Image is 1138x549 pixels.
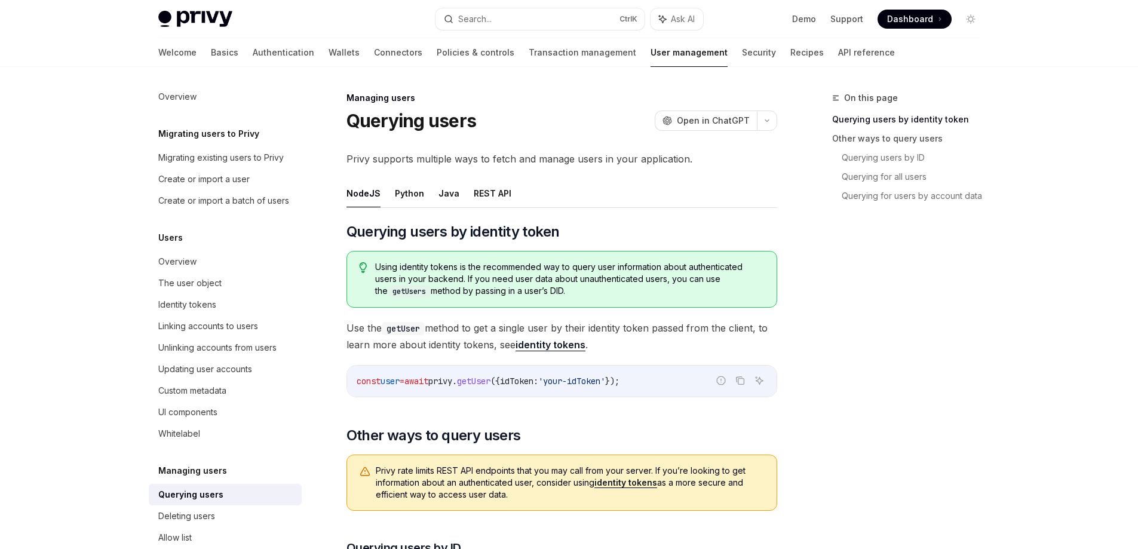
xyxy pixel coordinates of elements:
a: identity tokens [594,477,657,488]
a: Updating user accounts [149,358,302,380]
span: user [381,376,400,387]
div: Overview [158,254,197,269]
div: Managing users [346,92,777,104]
a: Querying users by identity token [832,110,990,129]
a: Security [742,38,776,67]
a: Create or import a batch of users [149,190,302,211]
div: Deleting users [158,509,215,523]
span: Other ways to query users [346,426,521,445]
a: Querying users by ID [842,148,990,167]
a: Policies & controls [437,38,514,67]
div: Querying users [158,487,223,502]
a: Overview [149,86,302,108]
span: Querying users by identity token [346,222,560,241]
button: Copy the contents from the code block [732,373,748,388]
span: Ask AI [671,13,695,25]
span: await [404,376,428,387]
a: Custom metadata [149,380,302,401]
a: Querying for all users [842,167,990,186]
a: Demo [792,13,816,25]
h1: Querying users [346,110,477,131]
span: Using identity tokens is the recommended way to query user information about authenticated users ... [375,261,764,297]
code: getUser [382,322,425,335]
h5: Managing users [158,464,227,478]
a: Dashboard [878,10,952,29]
span: getUser [457,376,490,387]
code: getUsers [388,286,431,297]
div: Custom metadata [158,384,226,398]
h5: Migrating users to Privy [158,127,259,141]
a: Create or import a user [149,168,302,190]
img: light logo [158,11,232,27]
a: Transaction management [529,38,636,67]
a: User management [651,38,728,67]
div: Identity tokens [158,297,216,312]
a: Support [830,13,863,25]
div: Updating user accounts [158,362,252,376]
a: Welcome [158,38,197,67]
span: idToken: [500,376,538,387]
a: API reference [838,38,895,67]
a: identity tokens [516,339,585,351]
a: Wallets [329,38,360,67]
span: On this page [844,91,898,105]
button: Toggle dark mode [961,10,980,29]
span: Privy supports multiple ways to fetch and manage users in your application. [346,151,777,167]
div: Create or import a batch of users [158,194,289,208]
a: Overview [149,251,302,272]
a: Whitelabel [149,423,302,444]
span: = [400,376,404,387]
a: Deleting users [149,505,302,527]
a: Migrating existing users to Privy [149,147,302,168]
div: Linking accounts to users [158,319,258,333]
button: REST API [474,179,511,207]
a: Allow list [149,527,302,548]
div: UI components [158,405,217,419]
svg: Warning [359,466,371,478]
div: Whitelabel [158,427,200,441]
div: Unlinking accounts from users [158,341,277,355]
button: Java [438,179,459,207]
a: UI components [149,401,302,423]
a: Identity tokens [149,294,302,315]
button: Report incorrect code [713,373,729,388]
div: Overview [158,90,197,104]
span: Use the method to get a single user by their identity token passed from the client, to learn more... [346,320,777,353]
div: Create or import a user [158,172,250,186]
a: Querying for users by account data [842,186,990,206]
a: Other ways to query users [832,129,990,148]
a: Unlinking accounts from users [149,337,302,358]
h5: Users [158,231,183,245]
a: Recipes [790,38,824,67]
span: }); [605,376,619,387]
svg: Tip [359,262,367,273]
a: Querying users [149,484,302,505]
div: Migrating existing users to Privy [158,151,284,165]
span: Privy rate limits REST API endpoints that you may call from your server. If you’re looking to get... [376,465,765,501]
span: Open in ChatGPT [677,115,750,127]
span: Dashboard [887,13,933,25]
a: Authentication [253,38,314,67]
a: Connectors [374,38,422,67]
span: ({ [490,376,500,387]
a: Linking accounts to users [149,315,302,337]
div: Allow list [158,530,192,545]
button: Ask AI [751,373,767,388]
span: 'your-idToken' [538,376,605,387]
a: Basics [211,38,238,67]
button: Ask AI [651,8,703,30]
button: Python [395,179,424,207]
span: privy [428,376,452,387]
div: The user object [158,276,222,290]
button: Search...CtrlK [435,8,645,30]
div: Search... [458,12,492,26]
button: NodeJS [346,179,381,207]
span: const [357,376,381,387]
span: . [452,376,457,387]
span: Ctrl K [619,14,637,24]
button: Open in ChatGPT [655,111,757,131]
a: The user object [149,272,302,294]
